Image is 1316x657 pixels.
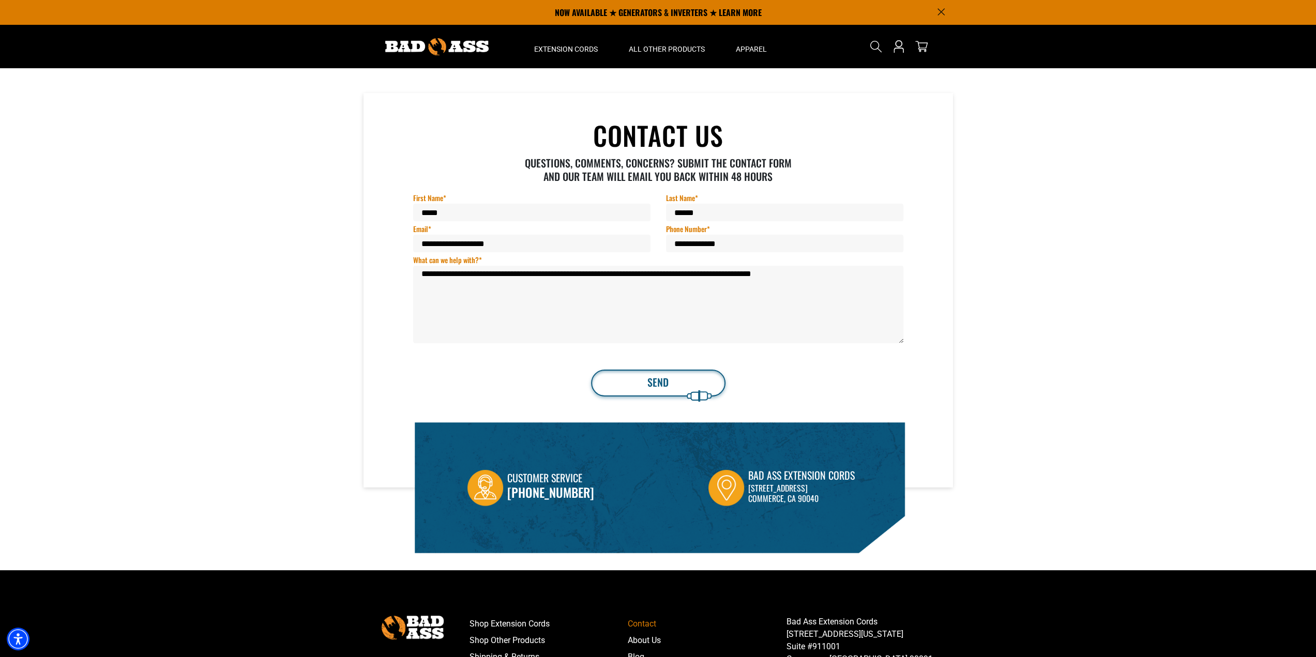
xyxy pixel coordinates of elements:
a: Shop Extension Cords [470,616,628,632]
a: cart [913,40,930,53]
summary: All Other Products [613,25,720,68]
img: Customer Service [467,470,503,506]
a: Shop Other Products [470,632,628,649]
button: Send [591,370,725,396]
p: [STREET_ADDRESS] Commerce, CA 90040 [748,483,855,503]
div: Bad Ass Extension Cords [748,467,855,483]
summary: Apparel [720,25,782,68]
a: call 833-674-1699 [507,483,594,501]
img: Bad Ass Extension Cords [382,616,444,639]
a: About Us [628,632,786,649]
div: Customer Service [507,470,594,487]
img: Bad Ass Extension Cords [708,470,744,506]
a: Contact [628,616,786,632]
h1: CONTACT US [413,122,903,148]
summary: Extension Cords [519,25,613,68]
span: Extension Cords [534,44,598,54]
span: Apparel [736,44,767,54]
div: Accessibility Menu [7,628,29,650]
a: Open this option [890,25,907,68]
summary: Search [868,38,884,55]
span: All Other Products [629,44,705,54]
img: Bad Ass Extension Cords [385,38,489,55]
p: QUESTIONS, COMMENTS, CONCERNS? SUBMIT THE CONTACT FORM AND OUR TEAM WILL EMAIL YOU BACK WITHIN 48... [517,156,799,183]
